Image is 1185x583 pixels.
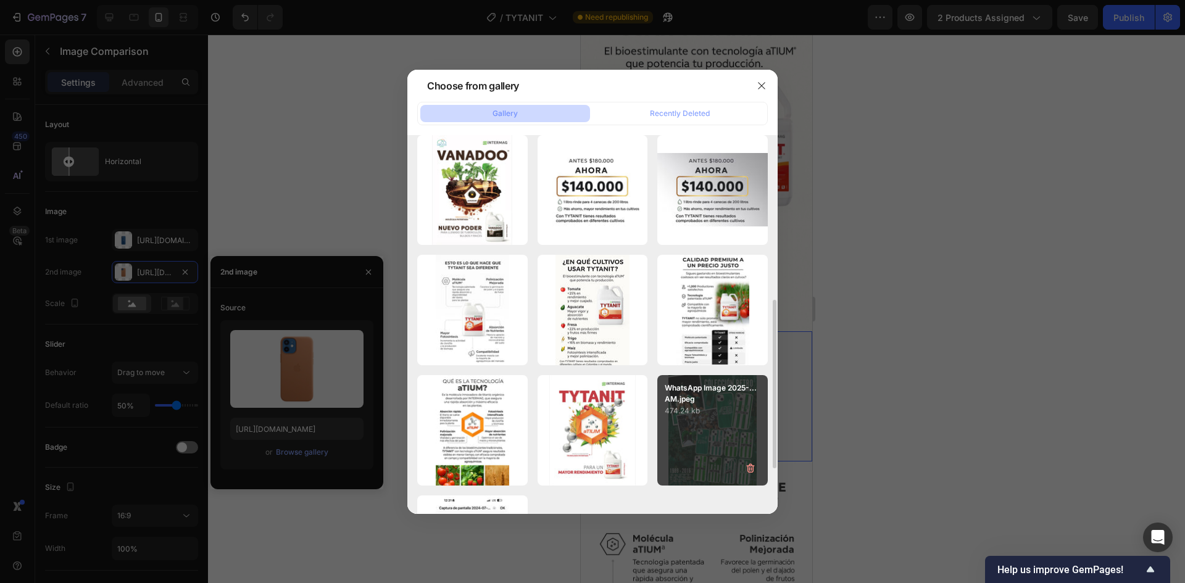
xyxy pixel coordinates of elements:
[549,375,636,486] img: image
[555,255,629,365] img: image
[595,105,765,122] button: Recently Deleted
[538,153,648,226] img: image
[436,255,509,365] img: image
[997,562,1158,577] button: Show survey - Help us improve GemPages!
[676,255,749,365] img: image
[657,153,768,226] img: image
[432,135,512,246] img: image
[1143,523,1173,552] div: Open Intercom Messenger
[997,564,1143,576] span: Help us improve GemPages!
[665,405,760,417] p: 474.24 kb
[427,78,519,93] div: Choose from gallery
[665,382,760,405] p: WhatsApp Image 2025-...AM.jpeg
[493,108,518,119] div: Gallery
[420,105,590,122] button: Gallery
[15,279,86,291] div: Image Comparison
[436,375,509,486] img: image
[650,108,710,119] div: Recently Deleted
